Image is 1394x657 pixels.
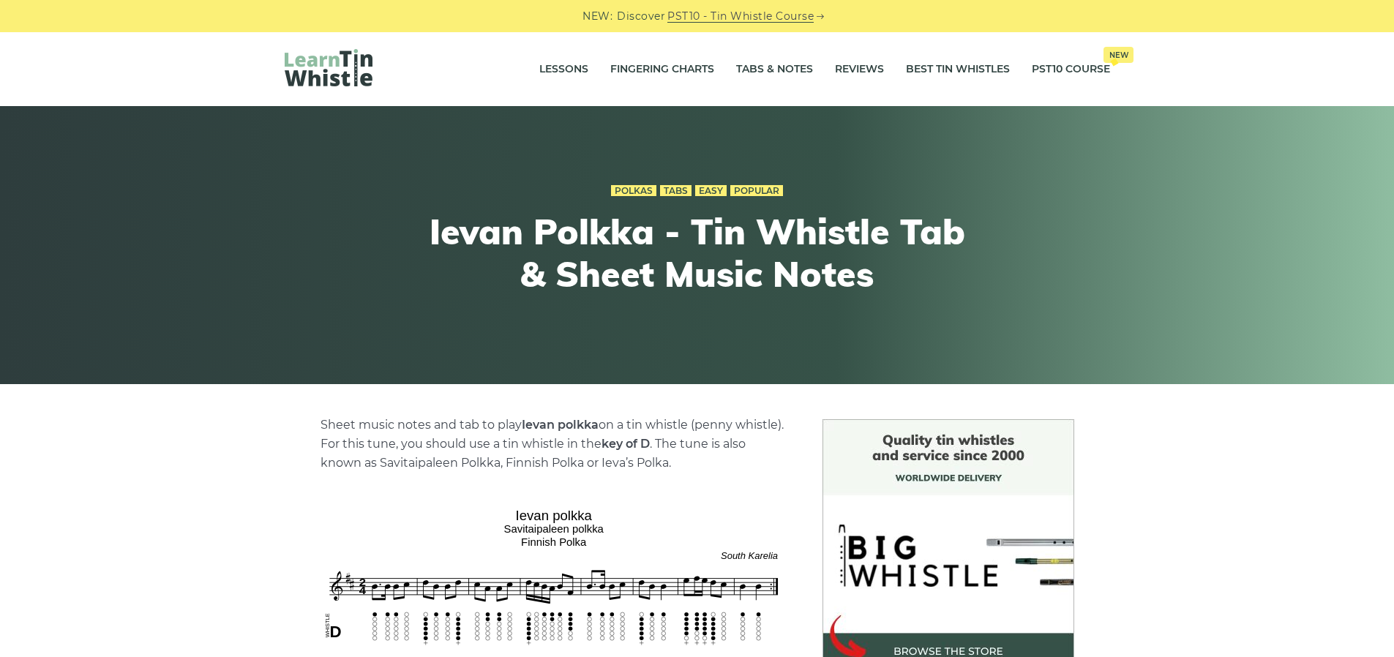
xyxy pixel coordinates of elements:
[285,49,372,86] img: LearnTinWhistle.com
[695,185,727,197] a: Easy
[1103,47,1133,63] span: New
[428,211,967,295] h1: Ievan Polkka - Tin Whistle Tab & Sheet Music Notes
[730,185,783,197] a: Popular
[602,437,650,451] strong: key of D
[906,51,1010,88] a: Best Tin Whistles
[539,51,588,88] a: Lessons
[522,418,599,432] strong: Ievan polkka
[736,51,813,88] a: Tabs & Notes
[1032,51,1110,88] a: PST10 CourseNew
[610,51,714,88] a: Fingering Charts
[835,51,884,88] a: Reviews
[660,185,692,197] a: Tabs
[611,185,656,197] a: Polkas
[321,416,787,473] p: Sheet music notes and tab to play on a tin whistle (penny whistle). For this tune, you should use...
